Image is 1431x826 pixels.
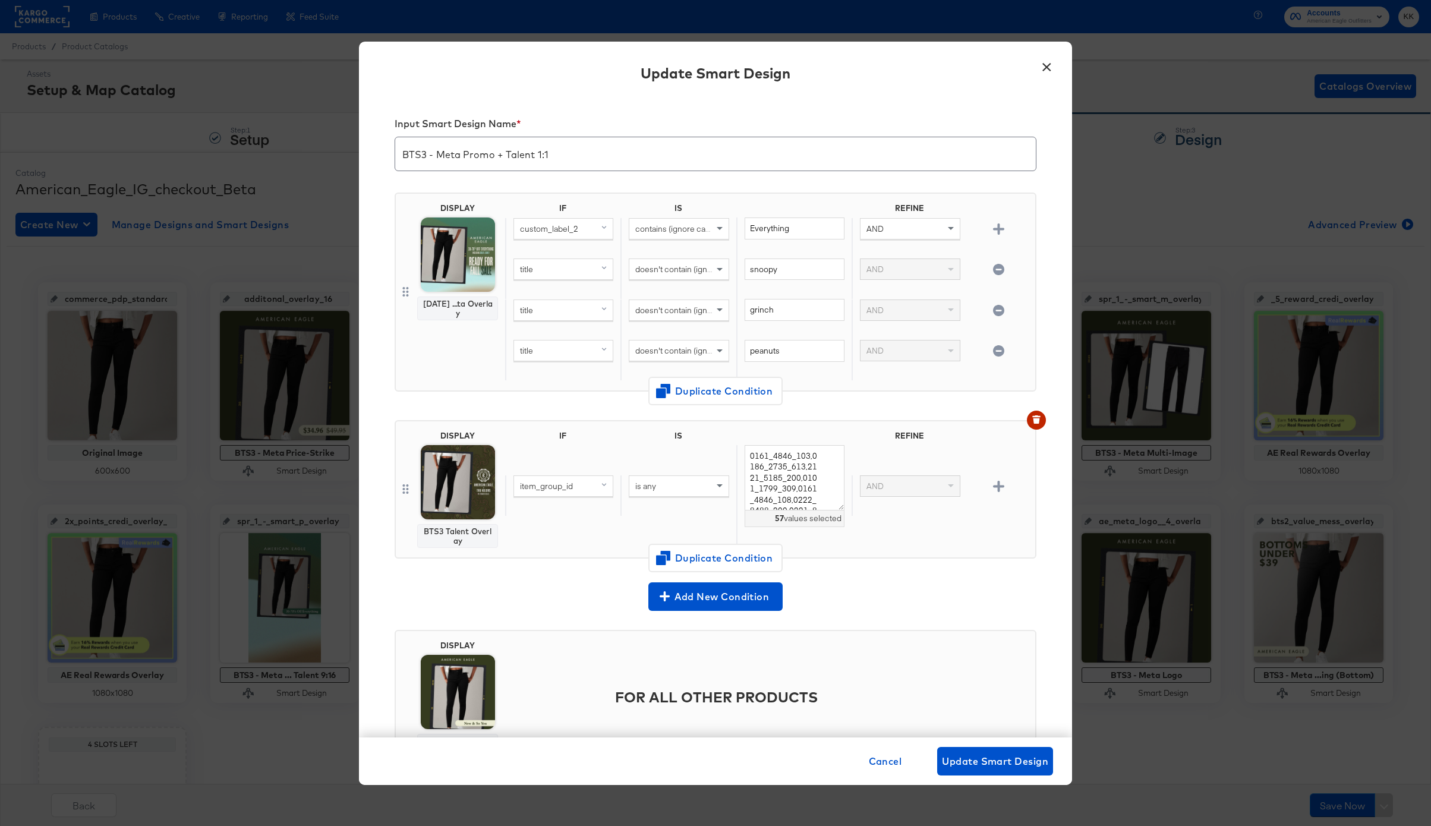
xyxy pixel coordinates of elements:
[505,669,1030,725] div: FOR ALL OTHER PRODUCTS
[648,582,783,611] button: Add New Condition
[745,299,844,321] input: Enter value
[520,481,573,491] span: item_group_id
[658,383,773,399] span: Duplicate Condition
[423,736,493,755] div: BTS3 Meta ...Evergreen
[635,345,742,356] span: doesn't contain (ignore case)
[440,203,475,213] div: DISPLAY
[423,527,493,546] div: BTS3 Talent Overlay
[866,481,884,491] span: AND
[423,299,493,318] div: [DATE] ...ta Overlay
[658,550,773,566] span: Duplicate Condition
[648,377,783,405] button: Duplicate Condition
[937,747,1053,775] button: Update Smart Design
[520,305,533,316] span: title
[520,264,533,275] span: title
[852,431,967,445] div: REFINE
[869,753,902,770] span: Cancel
[641,63,790,83] div: Update Smart Design
[866,223,884,234] span: AND
[520,345,533,356] span: title
[653,588,778,605] span: Add New Condition
[635,223,717,234] span: contains (ignore case)
[745,340,844,362] input: Enter value
[635,481,656,491] span: is any
[421,655,495,729] img: WD5IL77lvKmD5d2WWVmZYw.jpg
[745,510,844,527] div: values selected
[505,431,620,445] div: IF
[745,445,844,511] textarea: 0161_4846_103,0186_2735_613,2121_5185_200,0101_1799_309,0161_4846_108,0222_8488_200,0221_8494_613...
[395,133,1036,166] input: My smart design
[852,203,967,217] div: REFINE
[440,641,475,650] div: DISPLAY
[635,264,742,275] span: doesn't contain (ignore case)
[942,753,1048,770] span: Update Smart Design
[620,203,736,217] div: IS
[505,203,620,217] div: IF
[648,544,783,572] button: Duplicate Condition
[635,305,742,316] span: doesn't contain (ignore case)
[520,223,578,234] span: custom_label_2
[745,217,844,239] input: Enter value
[1036,53,1057,75] button: ×
[620,431,736,445] div: IS
[395,118,1036,134] div: Input Smart Design Name
[866,345,884,356] span: AND
[775,513,784,524] div: 57
[421,445,495,519] img: _CMHCEGmJawQXdiqcOdFaw.jpg
[421,217,495,292] img: zLqT2gev1h3QDWMrldiQew.jpg
[866,264,884,275] span: AND
[440,431,475,440] div: DISPLAY
[745,258,844,280] input: Enter value
[864,747,907,775] button: Cancel
[866,305,884,316] span: AND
